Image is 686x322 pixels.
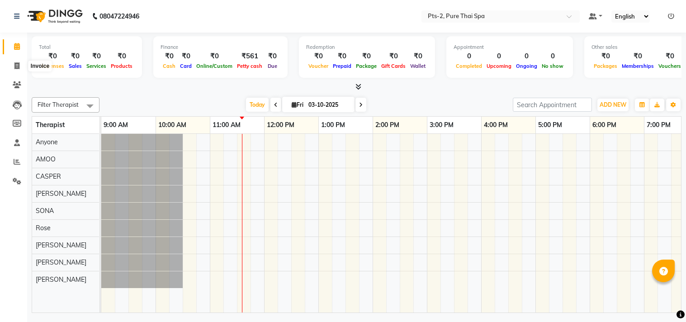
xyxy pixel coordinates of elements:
input: 2025-10-03 [306,98,351,112]
a: 11:00 AM [210,118,243,132]
span: Packages [591,63,620,69]
b: 08047224946 [99,4,139,29]
span: Gift Cards [379,63,408,69]
a: 10:00 AM [156,118,189,132]
span: Prepaid [331,63,354,69]
a: 2:00 PM [373,118,402,132]
span: Package [354,63,379,69]
span: Filter Therapist [38,101,79,108]
a: 1:00 PM [319,118,347,132]
img: logo [23,4,85,29]
span: Voucher [306,63,331,69]
span: Wallet [408,63,428,69]
span: CASPER [36,172,61,180]
span: AMOO [36,155,56,163]
div: Appointment [454,43,566,51]
a: 5:00 PM [536,118,564,132]
span: Petty cash [235,63,265,69]
span: ADD NEW [600,101,626,108]
div: ₹0 [379,51,408,62]
div: Invoice [28,61,52,71]
div: 0 [539,51,566,62]
span: Services [84,63,109,69]
div: ₹0 [591,51,620,62]
span: [PERSON_NAME] [36,241,86,249]
span: [PERSON_NAME] [36,189,86,198]
div: Total [39,43,135,51]
span: Completed [454,63,484,69]
a: 9:00 AM [101,118,130,132]
div: ₹0 [109,51,135,62]
div: ₹0 [656,51,683,62]
div: Redemption [306,43,428,51]
span: [PERSON_NAME] [36,275,86,284]
button: ADD NEW [597,99,629,111]
span: SONA [36,207,54,215]
span: Online/Custom [194,63,235,69]
span: No show [539,63,566,69]
div: ₹0 [306,51,331,62]
div: ₹0 [265,51,280,62]
div: 0 [454,51,484,62]
div: ₹561 [235,51,265,62]
a: 6:00 PM [590,118,619,132]
span: Therapist [36,121,65,129]
span: Upcoming [484,63,514,69]
div: 0 [484,51,514,62]
a: 4:00 PM [482,118,510,132]
span: Fri [289,101,306,108]
span: Memberships [620,63,656,69]
div: ₹0 [331,51,354,62]
div: ₹0 [178,51,194,62]
div: ₹0 [620,51,656,62]
span: Sales [66,63,84,69]
span: Products [109,63,135,69]
span: Today [246,98,269,112]
iframe: chat widget [648,286,677,313]
span: Due [265,63,279,69]
a: 12:00 PM [265,118,297,132]
div: ₹0 [354,51,379,62]
div: ₹0 [161,51,178,62]
input: Search Appointment [513,98,592,112]
span: Anyone [36,138,58,146]
span: [PERSON_NAME] [36,258,86,266]
span: Card [178,63,194,69]
div: ₹0 [84,51,109,62]
div: ₹0 [39,51,66,62]
a: 3:00 PM [427,118,456,132]
div: ₹0 [194,51,235,62]
a: 7:00 PM [644,118,673,132]
div: Finance [161,43,280,51]
span: Cash [161,63,178,69]
span: Vouchers [656,63,683,69]
div: ₹0 [408,51,428,62]
span: Rose [36,224,51,232]
div: ₹0 [66,51,84,62]
div: 0 [514,51,539,62]
span: Ongoing [514,63,539,69]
